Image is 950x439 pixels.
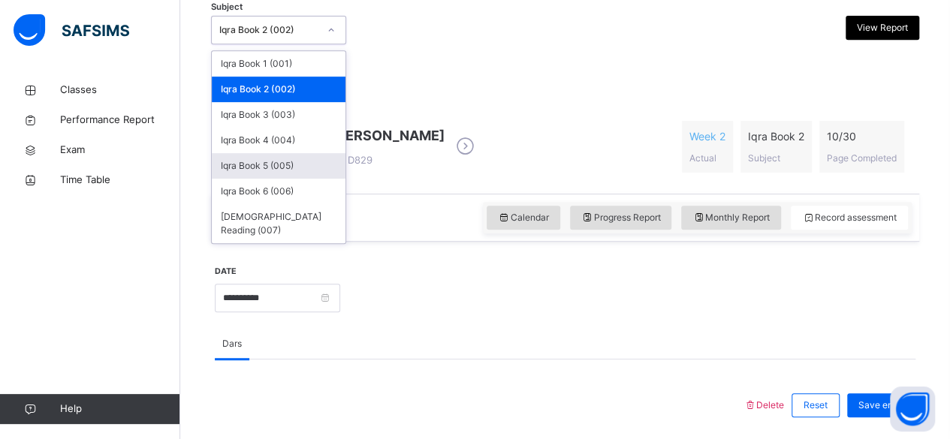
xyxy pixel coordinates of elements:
span: [PERSON_NAME] [331,125,445,146]
span: Save entry [858,398,904,412]
span: Delete [743,399,784,410]
span: Subject [748,152,780,164]
span: Reset [804,398,828,412]
div: Iqra Book 5 (005) [212,153,345,179]
div: Iqra Book 4 (004) [212,128,345,153]
div: Iqra Book 2 (002) [212,77,345,102]
span: Exam [60,143,180,158]
div: Iqra Book 2 (002) [219,23,318,37]
span: Dars [222,337,242,350]
span: Week 2 [689,128,725,144]
span: Page Completed [827,152,897,164]
span: Help [60,401,179,416]
span: Performance Report [60,113,180,128]
div: [DEMOGRAPHIC_DATA] Reading (007) [212,204,345,243]
div: Iqra Book 6 (006) [212,179,345,204]
span: Actual [689,152,716,164]
button: Open asap [890,386,935,431]
span: Calendar [498,211,549,224]
span: Iqra Book 2 [748,128,804,144]
div: Iqra Book 3 (003) [212,102,345,128]
span: Subject [211,1,243,14]
span: Record assessment [802,211,897,224]
span: Time Table [60,173,180,188]
img: safsims [14,14,129,46]
span: 10 / 30 [827,128,897,144]
div: Iqra Book 1 (001) [212,51,345,77]
span: Classes [60,83,180,98]
span: Progress Report [581,211,661,224]
span: Monthly Report [692,211,770,224]
label: Date [215,266,237,278]
span: D829 [331,154,372,166]
span: View Report [857,21,908,35]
